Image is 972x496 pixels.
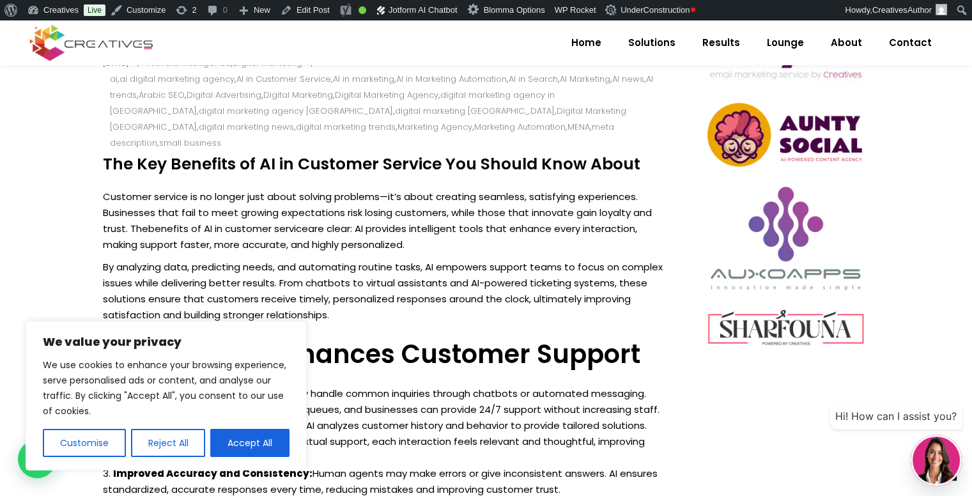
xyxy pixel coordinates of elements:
img: Creatives | The Key Benefits of AI in Customer Service You Should Know About [936,4,947,15]
a: AI Marketing [560,73,610,85]
a: Digital Advertising [187,89,261,101]
a: small business [159,137,221,149]
a: Digital Marketing [233,57,302,69]
a: Marketing Automation [474,121,566,133]
a: Results [689,26,753,59]
a: About [817,26,876,59]
strong: Improved Accuracy and Consistency: [113,467,312,480]
a: Digital Marketing Agency [335,89,438,101]
a: Solutions [615,26,689,59]
a: Digital Marketing [GEOGRAPHIC_DATA] [110,105,626,133]
img: Creatives | The Key Benefits of AI in Customer Service You Should Know About [702,99,870,171]
a: Marketing Agency [397,121,472,133]
a: Lounge [753,26,817,59]
a: AI in Marketing Automation [396,73,507,85]
a: ai [110,73,118,85]
span: About [831,26,862,59]
p: We value your privacy [43,334,289,350]
img: agent [913,437,960,484]
a: Home [558,26,615,59]
img: Creatives [27,23,156,63]
a: digital marketing trends [296,121,396,133]
div: WhatsApp contact [18,440,56,478]
button: Accept All [210,429,289,457]
a: benefits of AI in customer service [148,222,308,235]
button: Customise [43,429,126,457]
div: Good [359,6,366,14]
h3: Top Ways AI Enhances Customer Support [103,339,670,369]
a: AI in marketing [333,73,394,85]
p: We use cookies to enhance your browsing experience, serve personalised ads or content, and analys... [43,357,289,419]
button: Reject All [131,429,206,457]
li: AI can instantly handle common inquiries through chatbots or automated messaging. Customers no lo... [103,385,670,417]
span: Solutions [628,26,675,59]
a: Artificial Intelligence [148,57,231,69]
a: Contact [876,26,945,59]
span: Home [571,26,601,59]
a: Live [84,4,105,16]
li: AI analyzes customer history and behavior to provide tailored solutions. From product recommendat... [103,417,670,465]
a: AI in Search [509,73,558,85]
a: digital marketing agency in [GEOGRAPHIC_DATA] [110,89,555,117]
h4: The Key Benefits of AI in Customer Service You Should Know About [103,155,670,174]
img: Creatives | The Key Benefits of AI in Customer Service You Should Know About [702,304,870,352]
a: [DATE] [103,57,129,69]
a: digital marketing agency [GEOGRAPHIC_DATA] [199,105,393,117]
div: Hi! How can I assist you? [830,403,962,430]
div: , , , , , , , , , , , , , , , , , , , , , , , [110,71,661,151]
span: Contact [889,26,932,59]
span: CreativesAuthor [872,5,932,15]
span: Results [702,26,740,59]
a: meta description [110,121,614,149]
a: Arabic SEO [139,89,185,101]
a: AI trends [110,73,653,101]
a: MENA [567,121,590,133]
img: Creatives | The Key Benefits of AI in Customer Service You Should Know About [605,4,618,15]
a: AI in Customer Service [236,73,331,85]
div: We value your privacy [26,321,307,470]
a: Digital Marketing [263,89,333,101]
a: ai digital marketing agency [120,73,235,85]
span: Lounge [767,26,804,59]
p: Customer service is no longer just about solving problems—it’s about creating seamless, satisfyin... [103,189,670,252]
a: AI news [612,73,644,85]
p: By analyzing data, predicting needs, and automating routine tasks, AI empowers support teams to f... [103,259,670,323]
img: Creatives | The Key Benefits of AI in Customer Service You Should Know About [702,178,870,298]
a: digital marketing [GEOGRAPHIC_DATA] [395,105,555,117]
a: digital marketing news [199,121,294,133]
